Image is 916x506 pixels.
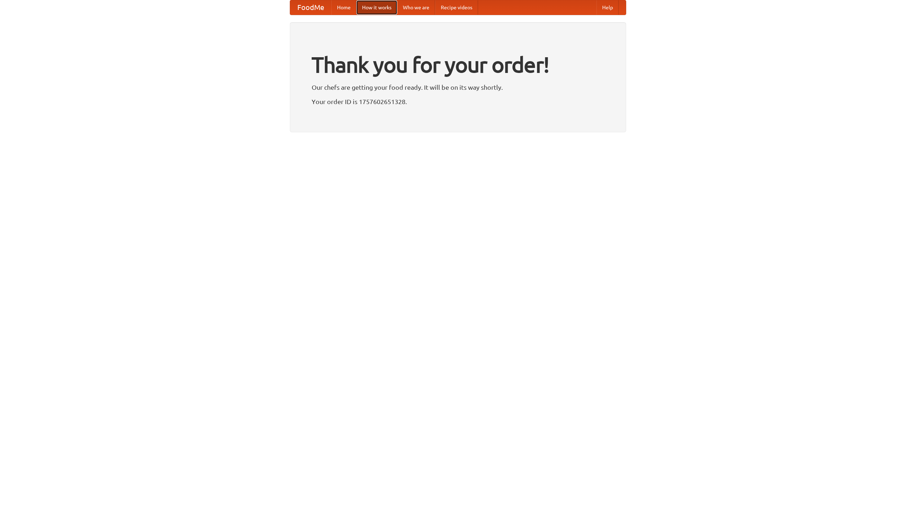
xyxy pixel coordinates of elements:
[312,48,604,82] h1: Thank you for your order!
[397,0,435,15] a: Who we are
[312,96,604,107] p: Your order ID is 1757602651328.
[435,0,478,15] a: Recipe videos
[596,0,619,15] a: Help
[290,0,331,15] a: FoodMe
[312,82,604,93] p: Our chefs are getting your food ready. It will be on its way shortly.
[331,0,356,15] a: Home
[356,0,397,15] a: How it works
